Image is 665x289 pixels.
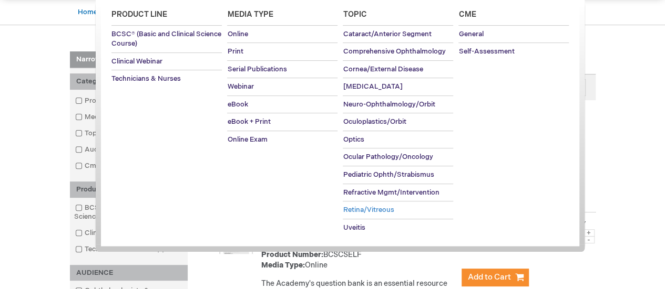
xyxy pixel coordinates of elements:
[73,96,145,106] a: Product Line27
[154,245,167,253] span: 7
[343,117,406,126] span: Oculoplastics/Orbit
[458,30,483,38] span: General
[227,82,253,91] span: Webinar
[261,250,323,259] strong: Product Number:
[343,30,431,38] span: Cataract/Anterior Segment
[70,181,188,198] div: Product Line
[343,188,439,197] span: Refractive Mgmt/Intervention
[73,203,185,222] a: BCSC® (Basic and Clinical Science Course)18
[227,135,267,144] span: Online Exam
[343,206,394,214] span: Retina/Vitreous
[343,47,445,56] span: Comprehensive Ophthalmology
[343,65,423,73] span: Cornea/External Disease
[70,265,188,281] div: AUDIENCE
[343,135,364,144] span: Optics
[227,100,248,109] span: eBook
[111,30,221,48] span: BCSC® (Basic and Clinical Science Course)
[343,153,433,161] span: Ocular Pathology/Oncology
[70,73,188,90] div: Category
[227,117,270,126] span: eBook + Print
[111,10,167,19] span: Product Line
[227,65,287,73] span: Serial Publications
[343,100,435,109] span: Neuro-Ophthalmology/Orbit
[73,112,141,122] a: Media Type33
[261,261,305,270] strong: Media Type:
[343,170,434,179] span: Pediatric Ophth/Strabismus
[261,250,456,271] div: BCSCSELF Online
[73,145,135,155] a: Audience34
[73,129,121,138] a: Topic33
[227,47,243,56] span: Print
[73,244,169,254] a: Technicians & Nurses7
[70,51,188,68] strong: Narrow Your Choices
[343,82,402,91] span: [MEDICAL_DATA]
[343,10,366,19] span: Topic
[458,47,514,56] span: Self-Assessment
[227,10,273,19] span: Media Type
[458,10,476,19] span: Cme
[73,161,118,171] a: Cme16
[78,8,97,16] a: Home
[468,272,511,282] span: Add to Cart
[111,57,162,66] span: Clinical Webinar
[343,223,365,232] span: Uveitis
[227,30,248,38] span: Online
[462,269,529,286] button: Add to Cart
[73,228,151,238] a: Clinical Webinar2
[111,74,181,83] span: Technicians & Nurses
